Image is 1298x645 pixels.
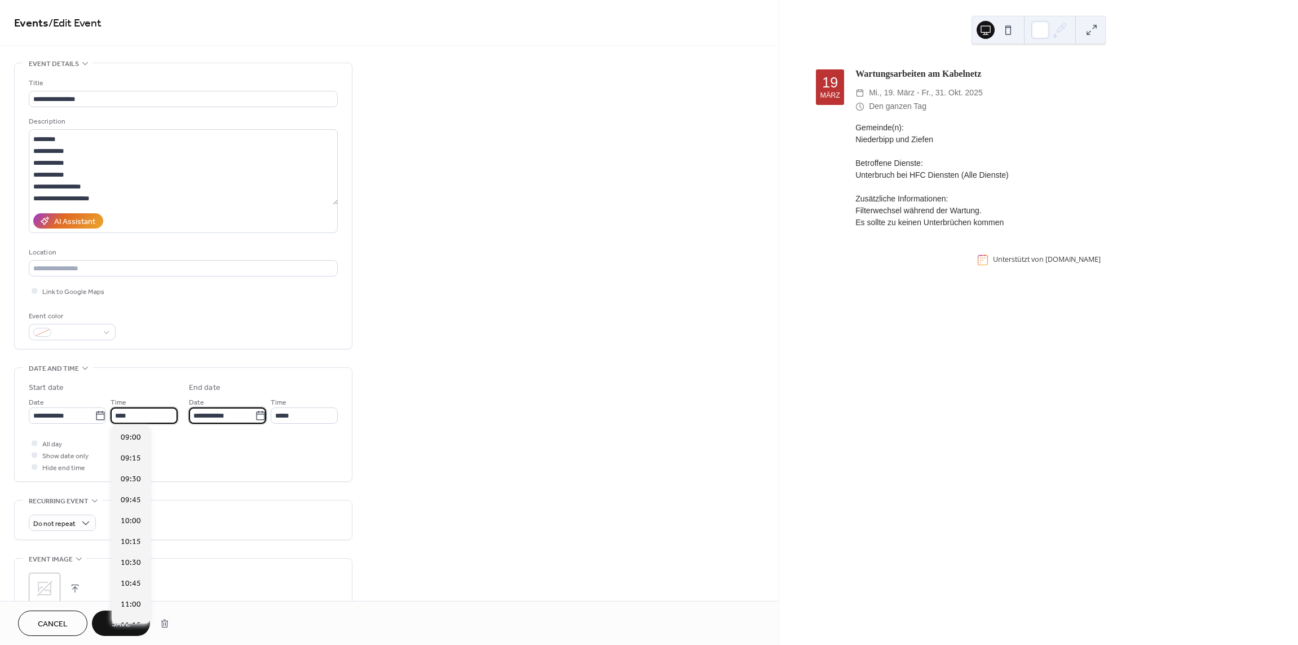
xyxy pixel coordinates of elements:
span: Time [271,397,286,409]
span: 10:45 [121,578,141,590]
div: ​ [855,86,864,100]
span: 11:15 [121,620,141,631]
button: Cancel [18,611,87,636]
div: ; [29,573,60,604]
span: Date and time [29,363,79,375]
div: Location [29,247,335,258]
div: End date [189,382,220,394]
span: / Edit Event [48,12,101,34]
div: Event color [29,310,113,322]
span: All day [42,438,62,450]
span: Date [189,397,204,409]
span: 10:15 [121,536,141,548]
span: Cancel [38,618,68,630]
span: Show date only [42,450,89,462]
span: 09:15 [121,453,141,464]
span: 09:00 [121,432,141,444]
span: Date [29,397,44,409]
span: 09:30 [121,473,141,485]
span: Event image [29,554,73,565]
div: Description [29,116,335,128]
span: Recurring event [29,495,89,507]
span: 11:00 [121,599,141,611]
div: Title [29,77,335,89]
span: Do not repeat [33,517,76,530]
span: Den ganzen Tag [869,100,926,113]
span: Mi., 19. März - Fr., 31. Okt. 2025 [869,86,983,100]
div: Wartungsarbeiten am Kabelnetz [855,67,1261,81]
span: Hide end time [42,462,85,474]
div: Gemeinde(n): Niederbipp und Ziefen Betroffene Dienste: Unterbruch bei HFC Diensten (Alle Dienste)... [855,122,1261,229]
div: ​ [855,100,864,113]
div: 19 [822,76,838,90]
a: Events [14,12,48,34]
span: 10:00 [121,515,141,527]
span: Link to Google Maps [42,286,104,298]
span: 10:30 [121,557,141,569]
a: [DOMAIN_NAME] [1045,255,1101,265]
span: Event details [29,58,79,70]
span: Save [112,618,130,630]
div: März [820,92,840,99]
div: Start date [29,382,64,394]
span: Time [111,397,126,409]
button: AI Assistant [33,213,103,229]
span: 09:45 [121,494,141,506]
button: Save [92,611,150,636]
div: AI Assistant [54,216,95,228]
div: Unterstützt von [993,255,1101,265]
